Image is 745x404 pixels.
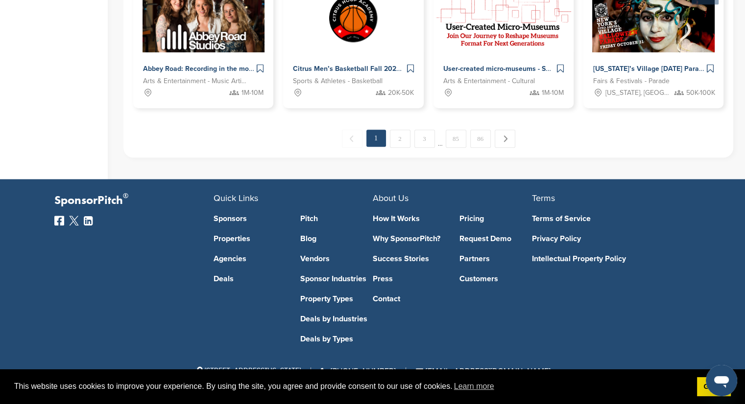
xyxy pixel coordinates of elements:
span: ← Previous [342,130,362,148]
span: [STREET_ADDRESS][US_STATE] [195,366,301,375]
a: Pitch [300,215,373,223]
span: Arts & Entertainment - Music Artist - Rock [143,76,249,87]
a: Pricing [459,215,532,223]
a: How It Works [373,215,445,223]
a: [PHONE_NUMBER] [321,366,396,376]
span: Abbey Road: Recording in the most famous studio [143,65,302,73]
span: This website uses cookies to improve your experience. By using the site, you agree and provide co... [14,379,689,394]
span: [US_STATE]’s Village [DATE] Parade - 2025 [593,65,729,73]
a: 86 [470,130,491,148]
span: Quick Links [214,193,258,203]
a: Agencies [214,255,286,263]
em: 1 [366,130,386,147]
span: Fairs & Festivals - Parade [593,76,670,87]
a: Request Demo [459,235,532,243]
a: Deals [214,275,286,283]
a: Next → [495,130,515,148]
a: Why SponsorPitch? [373,235,445,243]
a: 85 [446,130,466,148]
a: Property Types [300,295,373,303]
iframe: Pulsante per aprire la finestra di messaggistica [706,365,737,396]
a: 2 [390,130,410,148]
span: 50K-100K [686,88,715,98]
a: Terms of Service [532,215,676,223]
a: Contact [373,295,445,303]
a: [EMAIL_ADDRESS][DOMAIN_NAME] [416,366,551,376]
span: Terms [532,193,555,203]
img: Facebook [54,216,64,225]
a: Success Stories [373,255,445,263]
img: Twitter [69,216,79,225]
a: dismiss cookie message [697,377,731,397]
span: 20K-50K [388,88,414,98]
a: Partners [459,255,532,263]
span: 1M-10M [241,88,264,98]
p: SponsorPitch [54,194,214,208]
a: Sponsors [214,215,286,223]
span: About Us [373,193,409,203]
a: Vendors [300,255,373,263]
a: learn more about cookies [453,379,496,394]
a: Deals by Types [300,335,373,343]
a: 3 [414,130,435,148]
a: Customers [459,275,532,283]
span: Arts & Entertainment - Cultural [443,76,535,87]
span: Sports & Athletes - Basketball [293,76,383,87]
span: Citrus Men’s Basketball Fall 2025 League [293,65,426,73]
a: Blog [300,235,373,243]
span: 1M-10M [542,88,564,98]
a: Intellectual Property Policy [532,255,676,263]
a: Deals by Industries [300,315,373,323]
span: [US_STATE], [GEOGRAPHIC_DATA] [605,88,672,98]
a: Properties [214,235,286,243]
span: … [438,130,443,147]
a: Sponsor Industries [300,275,373,283]
span: User-created micro-museums - Sponsor the future of cultural storytelling [443,65,673,73]
span: ® [123,190,128,202]
a: Press [373,275,445,283]
a: Privacy Policy [532,235,676,243]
